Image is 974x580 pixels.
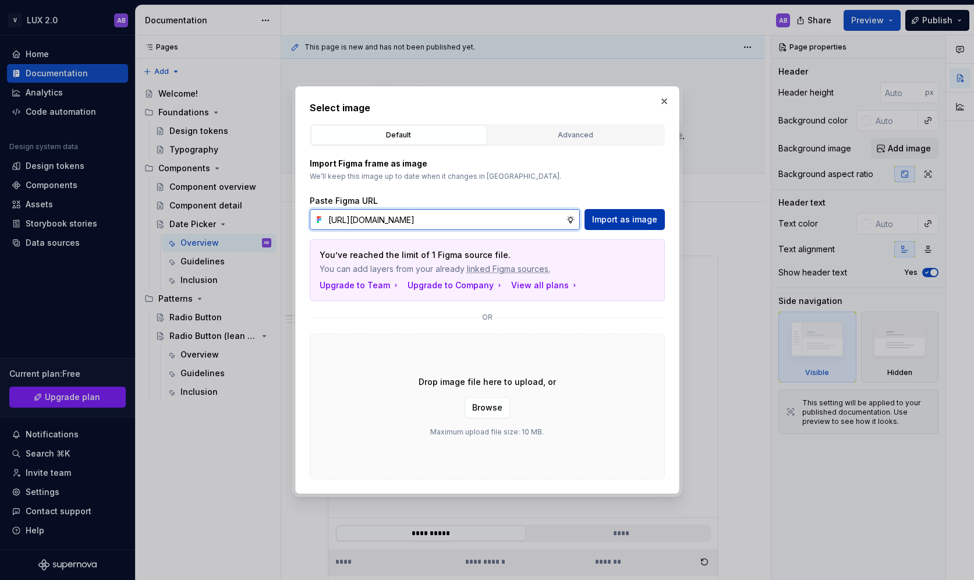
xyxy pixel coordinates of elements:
[465,397,510,418] button: Browse
[419,376,556,388] p: Drop image file here to upload, or
[310,195,378,207] label: Paste Figma URL
[310,158,665,169] p: Import Figma frame as image
[585,209,665,230] button: Import as image
[467,263,550,275] span: linked Figma sources.
[315,129,483,141] div: Default
[408,280,504,291] button: Upgrade to Company
[310,101,665,115] h2: Select image
[320,249,573,261] p: You’ve reached the limit of 1 Figma source file.
[324,209,566,230] input: https://figma.com/file...
[320,263,573,275] span: You can add layers from your already
[430,427,544,437] p: Maximum upload file size: 10 MB.
[592,214,657,225] span: Import as image
[492,129,660,141] div: Advanced
[472,402,502,413] span: Browse
[482,313,493,322] p: or
[511,280,579,291] button: View all plans
[320,280,401,291] button: Upgrade to Team
[310,172,665,181] p: We’ll keep this image up to date when it changes in [GEOGRAPHIC_DATA].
